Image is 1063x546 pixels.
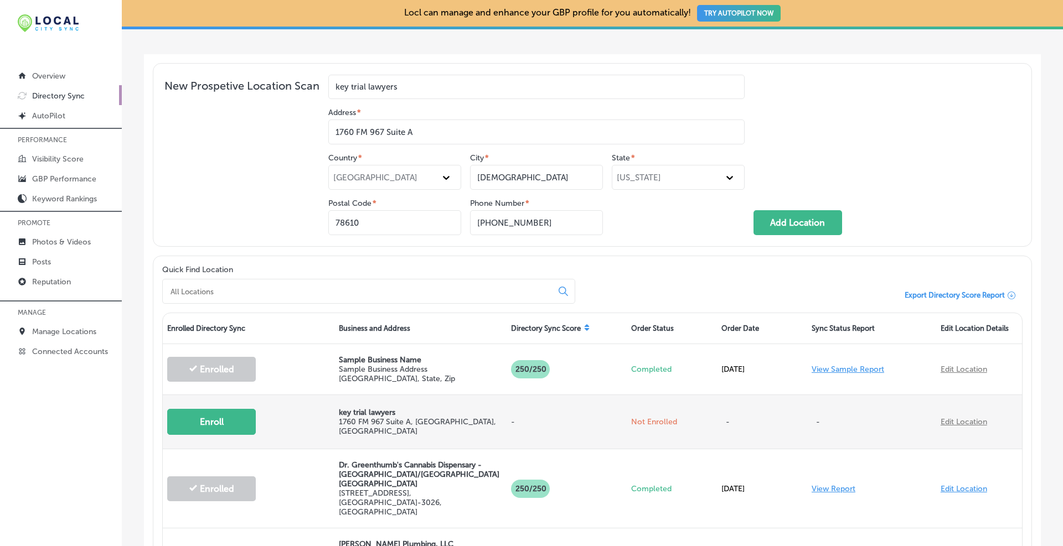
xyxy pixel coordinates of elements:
label: Quick Find Location [162,265,233,274]
label: Postal Code [328,199,461,208]
p: - [511,417,622,427]
a: Edit Location [941,484,987,493]
div: Enrolled Directory Sync [163,313,334,344]
p: Visibility Score [32,154,84,164]
div: Sync Status Report [807,313,936,344]
p: Completed [631,484,713,493]
a: Edit Location [941,365,987,374]
button: Enroll [167,409,256,435]
input: Enter city [470,165,603,190]
p: [GEOGRAPHIC_DATA], State, Zip [339,374,502,383]
a: View Sample Report [812,365,884,374]
p: Dr. Greenthumb's Cannabis Dispensary - [GEOGRAPHIC_DATA]/[GEOGRAPHIC_DATA] [GEOGRAPHIC_DATA] [339,460,502,488]
p: GBP Performance [32,174,96,184]
div: Order Status [627,313,717,344]
label: Address [328,108,745,117]
p: Photos & Videos [32,237,91,247]
label: Phone Number [470,199,603,208]
p: Manage Locations [32,327,96,336]
p: 1760 FM 967 Suite A , [GEOGRAPHIC_DATA], [GEOGRAPHIC_DATA] [339,417,502,436]
div: [GEOGRAPHIC_DATA] [333,173,417,183]
div: Directory Sync Score [507,313,627,344]
input: Enter your business location [328,75,745,99]
input: Enter postal code [328,210,461,235]
div: [DATE] [717,473,807,505]
p: Sample Business Name [339,355,502,365]
p: Keyword Rankings [32,194,97,204]
span: Export Directory Score Report [905,291,1005,299]
a: Edit Location [941,417,987,427]
p: Connected Accounts [32,347,108,356]
div: Edit Location Details [936,313,1022,344]
span: New Prospetive Location Scan [164,79,319,235]
button: Enrolled [167,357,256,382]
label: City [470,153,603,163]
button: Add Location [754,210,842,235]
button: TRY AUTOPILOT NOW [697,5,781,22]
input: All Locations [169,287,550,297]
p: Overview [32,71,65,81]
p: - [812,406,932,438]
button: Enrolled [167,476,256,501]
p: Reputation [32,277,71,287]
p: [STREET_ADDRESS] , [GEOGRAPHIC_DATA]-3026, [GEOGRAPHIC_DATA] [339,488,502,517]
p: Completed [631,365,713,374]
a: View Report [812,484,855,493]
p: Directory Sync [32,91,85,101]
p: - [721,406,746,438]
div: [US_STATE] [617,173,661,183]
p: Posts [32,257,51,267]
p: key trial lawyers [339,408,502,417]
label: Country [328,153,461,163]
p: Not Enrolled [631,417,713,427]
label: State [612,153,745,163]
div: Business and Address [334,313,506,344]
div: Order Date [717,313,807,344]
p: 250 /250 [511,480,550,498]
input: Enter your business address [328,119,745,144]
p: Sample Business Address [339,365,502,374]
div: [DATE] [717,353,807,385]
p: 250/250 [511,360,550,378]
p: AutoPilot [32,111,65,121]
input: Enter phone (e.g +1234567890) [470,210,603,235]
img: 12321ecb-abad-46dd-be7f-2600e8d3409flocal-city-sync-logo-rectangle.png [18,14,79,32]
